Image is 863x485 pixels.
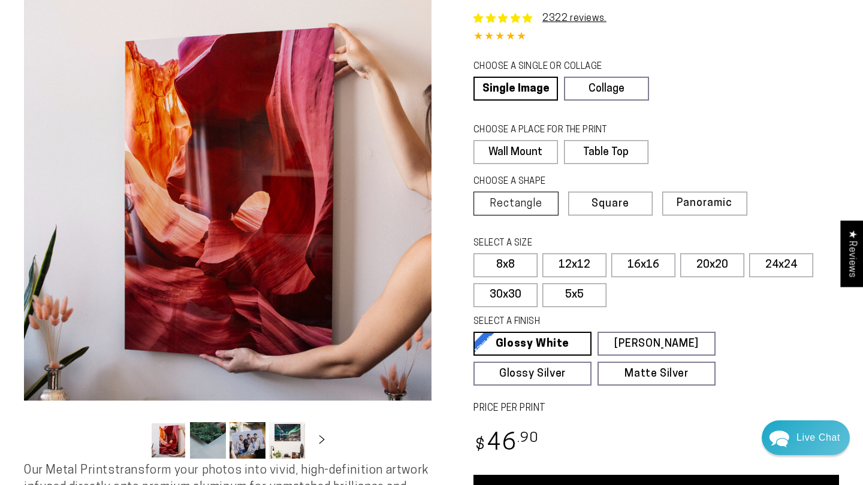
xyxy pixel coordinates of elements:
[269,422,305,459] button: Load image 4 in gallery view
[592,199,629,210] span: Square
[473,237,688,250] legend: SELECT A SIZE
[473,402,839,416] label: PRICE PER PRINT
[473,140,558,164] label: Wall Mount
[564,140,648,164] label: Table Top
[598,362,716,386] a: Matte Silver
[473,362,592,386] a: Glossy Silver
[564,77,648,101] a: Collage
[473,332,592,356] a: Glossy White
[473,175,638,189] legend: CHOOSE A SHAPE
[611,253,675,277] label: 16x16
[517,432,539,445] sup: .90
[473,283,538,307] label: 30x30
[473,316,688,329] legend: SELECT A FINISH
[230,422,265,459] button: Load image 3 in gallery view
[473,432,539,456] bdi: 46
[150,422,186,459] button: Load image 1 in gallery view
[840,220,863,287] div: Click to open Judge.me floating reviews tab
[542,14,606,23] a: 2322 reviews.
[473,253,538,277] label: 8x8
[473,77,558,101] a: Single Image
[749,253,813,277] label: 24x24
[796,420,840,455] div: Contact Us Directly
[598,332,716,356] a: [PERSON_NAME]
[680,253,744,277] label: 20x20
[542,253,606,277] label: 12x12
[473,29,839,46] div: 4.85 out of 5.0 stars
[490,199,542,210] span: Rectangle
[473,11,606,26] a: 2322 reviews.
[120,428,147,454] button: Slide left
[542,283,606,307] label: 5x5
[190,422,226,459] button: Load image 2 in gallery view
[762,420,850,455] div: Chat widget toggle
[475,438,485,454] span: $
[677,198,732,209] span: Panoramic
[309,428,335,454] button: Slide right
[473,124,637,137] legend: CHOOSE A PLACE FOR THE PRINT
[473,60,638,74] legend: CHOOSE A SINGLE OR COLLAGE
